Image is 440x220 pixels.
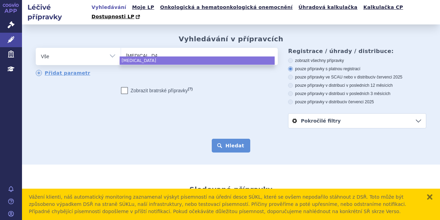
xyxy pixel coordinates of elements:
[22,2,89,22] h2: Léčivé přípravky
[89,12,143,22] a: Dostupnosti LP
[189,185,273,193] h2: Sledované přípravky
[121,87,193,94] label: Zobrazit bratrské přípravky
[373,75,402,80] span: v červenci 2025
[361,3,405,12] a: Kalkulačka CP
[130,3,156,12] a: Moje LP
[288,99,426,105] label: pouze přípravky v distribuci
[120,56,275,65] li: [MEDICAL_DATA]
[288,58,426,63] label: zobrazit všechny přípravky
[188,87,192,91] abbr: (?)
[288,66,426,72] label: pouze přípravky s platnou registrací
[288,83,426,88] label: pouze přípravky v distribuci v posledních 12 měsících
[288,48,426,54] h3: Registrace / úhrady / distribuce:
[91,14,134,19] span: Dostupnosti LP
[89,3,128,12] a: Vyhledávání
[296,3,360,12] a: Úhradová kalkulačka
[345,99,374,104] span: v červenci 2025
[426,193,433,200] button: zavřít
[288,114,426,128] a: Pokročilé filtry
[36,70,90,76] a: Přidat parametr
[288,74,426,80] label: pouze přípravky ve SCAU nebo v distribuci
[158,3,295,12] a: Onkologická a hematoonkologická onemocnění
[288,91,426,96] label: pouze přípravky v distribuci v posledních 3 měsících
[29,193,419,215] div: Vážení klienti, náš automatický monitoring zaznamenal výskyt písemností na úřední desce SÚKL, kte...
[212,139,251,153] button: Hledat
[179,35,284,43] h2: Vyhledávání v přípravcích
